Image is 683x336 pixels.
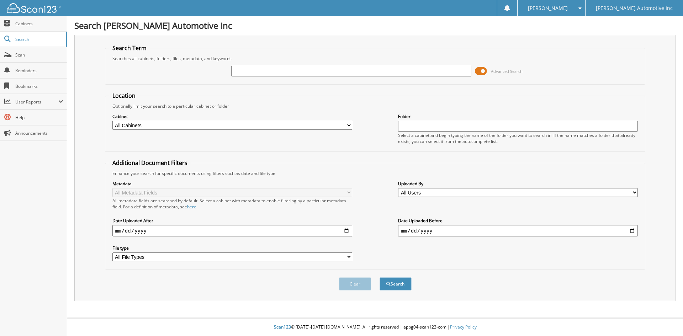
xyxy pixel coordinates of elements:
[15,68,63,74] span: Reminders
[15,130,63,136] span: Announcements
[109,159,191,167] legend: Additional Document Filters
[450,324,477,330] a: Privacy Policy
[112,225,352,236] input: start
[109,92,139,100] legend: Location
[398,181,638,187] label: Uploaded By
[398,132,638,144] div: Select a cabinet and begin typing the name of the folder you want to search in. If the name match...
[112,181,352,187] label: Metadata
[15,52,63,58] span: Scan
[15,21,63,27] span: Cabinets
[15,83,63,89] span: Bookmarks
[15,99,58,105] span: User Reports
[7,3,60,13] img: scan123-logo-white.svg
[398,218,638,224] label: Date Uploaded Before
[112,245,352,251] label: File type
[528,6,568,10] span: [PERSON_NAME]
[15,114,63,121] span: Help
[380,277,412,290] button: Search
[596,6,673,10] span: [PERSON_NAME] Automotive Inc
[112,113,352,119] label: Cabinet
[109,55,642,62] div: Searches all cabinets, folders, files, metadata, and keywords
[109,103,642,109] div: Optionally limit your search to a particular cabinet or folder
[274,324,291,330] span: Scan123
[398,225,638,236] input: end
[187,204,196,210] a: here
[67,319,683,336] div: © [DATE]-[DATE] [DOMAIN_NAME]. All rights reserved | appg04-scan123-com |
[339,277,371,290] button: Clear
[74,20,676,31] h1: Search [PERSON_NAME] Automotive Inc
[491,69,523,74] span: Advanced Search
[15,36,62,42] span: Search
[109,170,642,176] div: Enhance your search for specific documents using filters such as date and file type.
[398,113,638,119] label: Folder
[109,44,150,52] legend: Search Term
[112,218,352,224] label: Date Uploaded After
[112,198,352,210] div: All metadata fields are searched by default. Select a cabinet with metadata to enable filtering b...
